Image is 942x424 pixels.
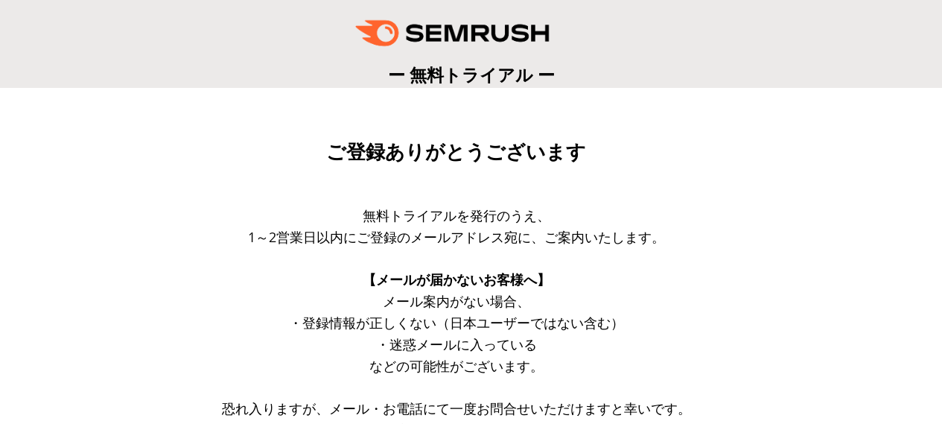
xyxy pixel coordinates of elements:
[363,206,550,224] span: 無料トライアルを発行のうえ、
[369,357,544,375] span: などの可能性がございます。
[363,270,550,288] span: 【メールが届かないお客様へ】
[326,141,586,163] span: ご登録ありがとうございます
[388,63,555,86] span: ー 無料トライアル ー
[383,292,530,310] span: メール案内がない場合、
[376,335,537,353] span: ・迷惑メールに入っている
[289,314,624,332] span: ・登録情報が正しくない（日本ユーザーではない含む）
[248,228,665,246] span: 1～2営業日以内にご登録のメールアドレス宛に、ご案内いたします。
[222,399,691,417] span: 恐れ入りますが、メール・お電話にて一度お問合せいただけますと幸いです。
